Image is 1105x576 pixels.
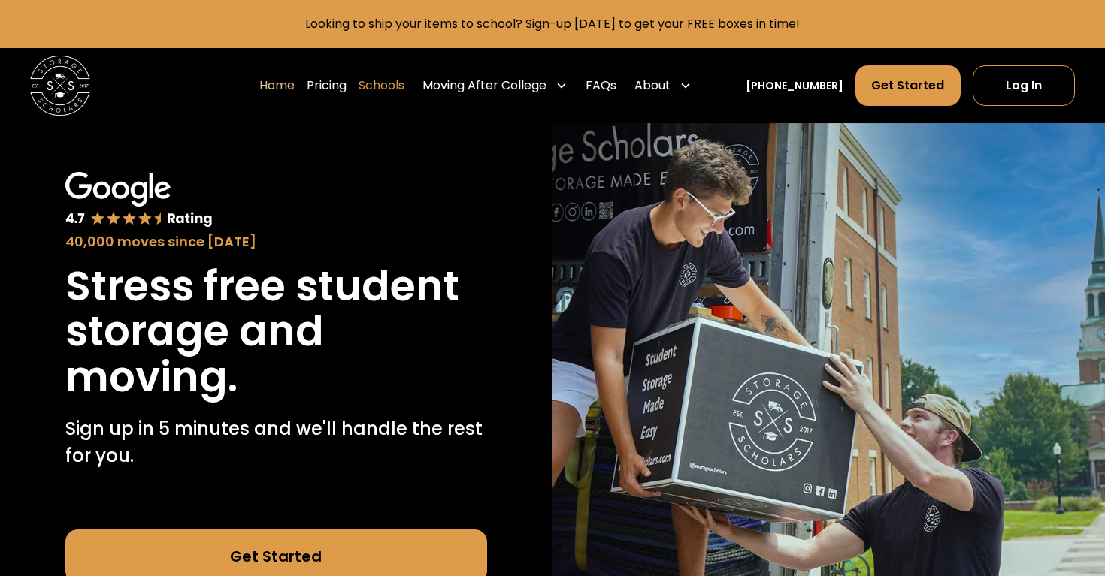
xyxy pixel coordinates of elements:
[416,65,574,107] div: Moving After College
[65,231,487,252] div: 40,000 moves since [DATE]
[359,65,404,107] a: Schools
[855,65,960,106] a: Get Started
[259,65,295,107] a: Home
[634,77,671,95] div: About
[65,264,487,400] h1: Stress free student storage and moving.
[973,65,1075,106] a: Log In
[305,15,800,32] a: Looking to ship your items to school? Sign-up [DATE] to get your FREE boxes in time!
[65,172,213,228] img: Google 4.7 star rating
[422,77,546,95] div: Moving After College
[307,65,347,107] a: Pricing
[586,65,616,107] a: FAQs
[746,78,843,94] a: [PHONE_NUMBER]
[628,65,698,107] div: About
[30,56,90,116] img: Storage Scholars main logo
[65,415,487,469] p: Sign up in 5 minutes and we'll handle the rest for you.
